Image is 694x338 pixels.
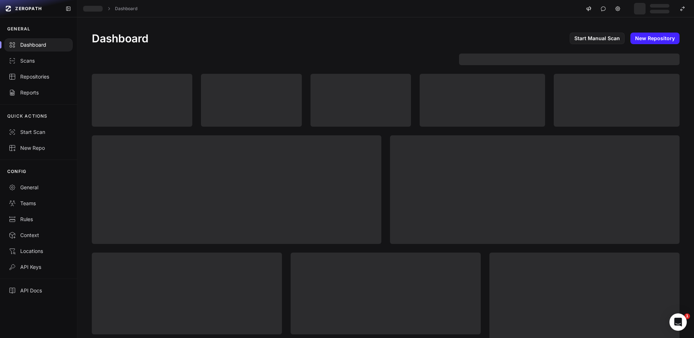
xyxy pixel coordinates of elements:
[9,184,68,191] div: General
[9,89,68,96] div: Reports
[9,248,68,255] div: Locations
[83,6,137,12] nav: breadcrumb
[570,33,625,44] a: Start Manual Scan
[9,57,68,64] div: Scans
[9,287,68,294] div: API Docs
[15,6,42,12] span: ZEROPATH
[9,73,68,80] div: Repositories
[9,200,68,207] div: Teams
[630,33,680,44] a: New Repository
[92,32,149,45] h1: Dashboard
[9,128,68,136] div: Start Scan
[684,313,690,319] span: 1
[7,26,30,32] p: GENERAL
[7,169,26,174] p: CONFIG
[9,263,68,271] div: API Keys
[9,144,68,152] div: New Repo
[9,41,68,48] div: Dashboard
[7,113,48,119] p: QUICK ACTIONS
[106,6,111,11] svg: chevron right,
[9,232,68,239] div: Context
[3,3,60,14] a: ZEROPATH
[115,6,137,12] a: Dashboard
[669,313,687,331] div: Open Intercom Messenger
[9,216,68,223] div: Rules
